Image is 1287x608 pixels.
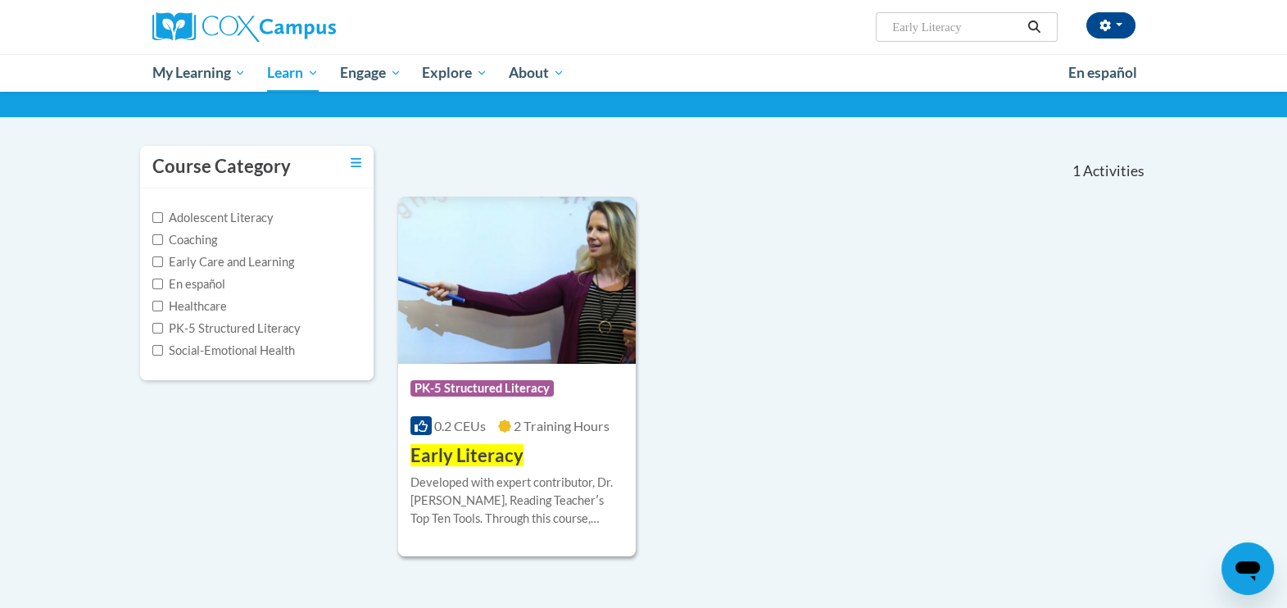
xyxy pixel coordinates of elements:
span: PK-5 Structured Literacy [410,380,554,397]
span: Learn [267,63,319,83]
input: Checkbox for Options [152,234,163,245]
a: Engage [329,54,412,92]
div: Developed with expert contributor, Dr. [PERSON_NAME], Reading Teacherʹs Top Ten Tools. Through th... [410,474,624,528]
input: Checkbox for Options [152,256,163,267]
a: My Learning [142,54,257,92]
label: Social-Emotional Health [152,342,295,360]
img: Cox Campus [152,12,336,42]
h3: Course Category [152,154,291,179]
button: Search [1022,17,1046,37]
a: Toggle collapse [351,154,361,172]
label: Early Care and Learning [152,253,294,271]
div: Main menu [128,54,1160,92]
span: En español [1068,64,1137,81]
a: Explore [411,54,498,92]
span: Engage [340,63,401,83]
span: My Learning [152,63,246,83]
label: Adolescent Literacy [152,209,274,227]
a: Cox Campus [152,12,464,42]
span: Early Literacy [410,444,523,466]
span: 1 [1072,162,1080,180]
input: Checkbox for Options [152,345,163,356]
a: About [498,54,575,92]
input: Checkbox for Options [152,212,163,223]
span: 0.2 CEUs [434,418,486,433]
input: Checkbox for Options [152,323,163,333]
button: Account Settings [1086,12,1135,39]
img: Course Logo [398,197,637,364]
input: Checkbox for Options [152,279,163,289]
label: PK-5 Structured Literacy [152,320,301,338]
input: Search Courses [890,17,1022,37]
span: About [509,63,564,83]
iframe: Button to launch messaging window [1221,542,1274,595]
span: Activities [1083,162,1144,180]
a: En español [1058,56,1148,90]
input: Checkbox for Options [152,301,163,311]
span: 2 Training Hours [514,418,610,433]
span: Explore [422,63,487,83]
a: Course LogoPK-5 Structured Literacy0.2 CEUs2 Training Hours Early LiteracyDeveloped with expert c... [398,197,637,557]
label: Coaching [152,231,217,249]
label: En español [152,275,225,293]
a: Learn [256,54,329,92]
label: Healthcare [152,297,227,315]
